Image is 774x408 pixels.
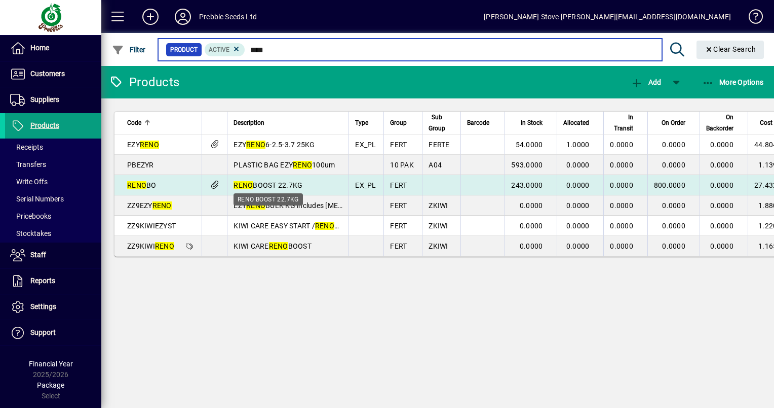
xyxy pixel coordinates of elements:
[10,212,51,220] span: Pricebooks
[127,117,141,128] span: Code
[706,112,743,134] div: On Backorder
[140,141,159,149] em: RENO
[127,201,172,210] span: ZZ9EZY
[696,41,764,59] button: Clear
[706,112,733,134] span: On Backorder
[109,41,148,59] button: Filter
[246,201,265,210] em: RENO
[234,161,335,169] span: PLASTIC BAG EZY 100um
[662,222,685,230] span: 0.0000
[610,201,633,210] span: 0.0000
[429,141,449,149] span: FERTE
[5,61,101,87] a: Customers
[10,178,48,186] span: Write Offs
[112,46,146,54] span: Filter
[127,141,159,149] span: EZY
[705,45,756,53] span: Clear Search
[205,43,245,56] mat-chip: Activation Status: Active
[429,201,448,210] span: ZKIWI
[134,8,167,26] button: Add
[516,141,543,149] span: 54.0000
[269,242,288,250] em: RENO
[563,117,589,128] span: Allocated
[127,242,174,250] span: ZZ9KIWI
[610,112,642,134] div: In Transit
[10,195,64,203] span: Serial Numbers
[390,117,407,128] span: Group
[390,161,414,169] span: 10 PAK
[127,222,176,230] span: ZZ9KIWIEZYST
[610,181,633,189] span: 0.0000
[654,181,685,189] span: 800.0000
[5,36,101,61] a: Home
[199,9,257,25] div: Prebble Seeds Ltd
[429,112,454,134] div: Sub Group
[234,141,315,149] span: EZY 6-2.5-3.7 25KG
[127,117,196,128] div: Code
[662,242,685,250] span: 0.0000
[566,161,590,169] span: 0.0000
[702,78,764,86] span: More Options
[355,117,377,128] div: Type
[521,117,543,128] span: In Stock
[246,141,265,149] em: RENO
[30,121,59,129] span: Products
[566,181,590,189] span: 0.0000
[631,78,661,86] span: Add
[234,222,384,230] span: KIWI CARE EASY START / BOOST MIX KG
[5,320,101,346] a: Support
[5,243,101,268] a: Staff
[167,8,199,26] button: Profile
[127,161,154,169] span: PBEZYR
[390,117,416,128] div: Group
[5,156,101,173] a: Transfers
[710,201,733,210] span: 0.0000
[234,181,253,189] em: RENO
[662,201,685,210] span: 0.0000
[566,222,590,230] span: 0.0000
[610,141,633,149] span: 0.0000
[10,229,51,237] span: Stocktakes
[520,242,543,250] span: 0.0000
[5,87,101,113] a: Suppliers
[30,277,55,285] span: Reports
[355,141,376,149] span: EX_PL
[390,222,407,230] span: FERT
[390,141,407,149] span: FERT
[30,70,65,78] span: Customers
[30,302,56,311] span: Settings
[710,242,733,250] span: 0.0000
[234,193,303,206] div: RENO BOOST 22.7KG
[390,242,407,250] span: FERT
[5,225,101,242] a: Stocktakes
[710,222,733,230] span: 0.0000
[234,117,342,128] div: Description
[566,242,590,250] span: 0.0000
[566,201,590,210] span: 0.0000
[429,161,442,169] span: A04
[234,242,312,250] span: KIWI CARE BOOST
[467,117,498,128] div: Barcode
[30,95,59,104] span: Suppliers
[30,44,49,52] span: Home
[5,190,101,208] a: Serial Numbers
[10,160,46,168] span: Transfers
[170,45,198,55] span: Product
[30,328,56,336] span: Support
[566,141,590,149] span: 1.0000
[511,117,552,128] div: In Stock
[429,112,445,134] span: Sub Group
[710,141,733,149] span: 0.0000
[700,73,766,91] button: More Options
[5,139,101,156] a: Receipts
[29,360,73,368] span: Financial Year
[155,242,174,250] em: RENO
[467,117,489,128] span: Barcode
[390,181,407,189] span: FERT
[390,201,407,210] span: FERT
[315,222,334,230] em: RENO
[741,2,761,35] a: Knowledge Base
[511,181,543,189] span: 243.0000
[10,143,43,151] span: Receipts
[610,242,633,250] span: 0.0000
